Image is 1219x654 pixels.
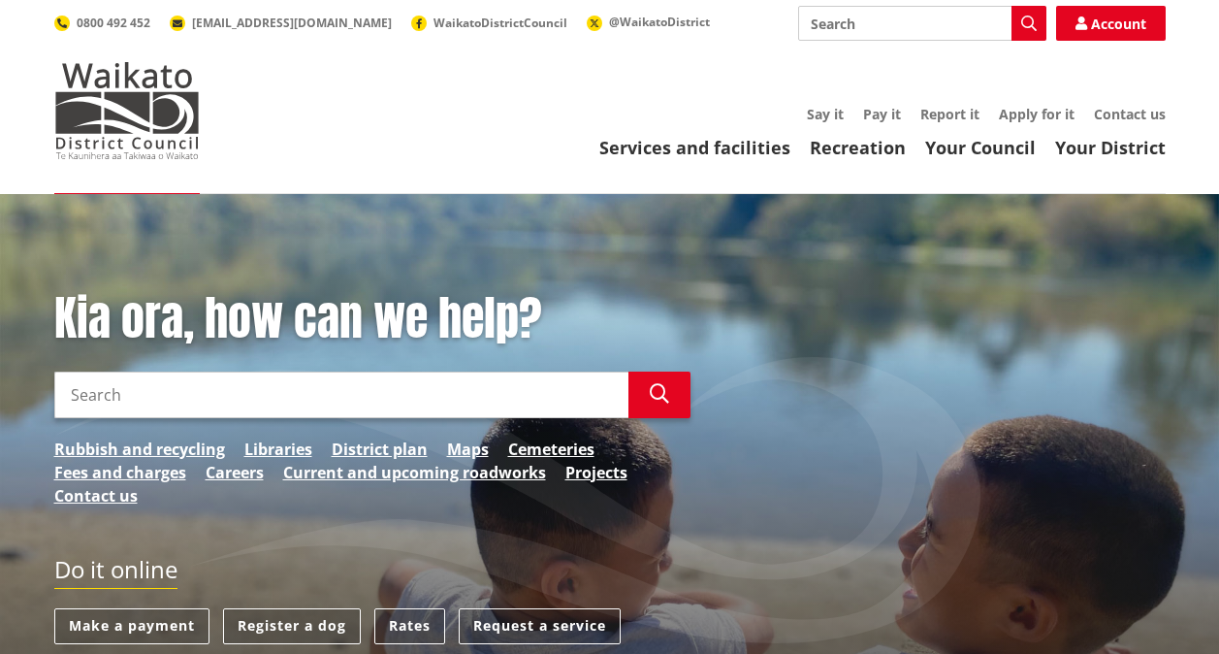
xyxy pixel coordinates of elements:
a: Your Council [925,136,1036,159]
a: Rates [374,608,445,644]
a: Careers [206,461,264,484]
a: Projects [565,461,627,484]
a: Apply for it [999,105,1075,123]
a: [EMAIL_ADDRESS][DOMAIN_NAME] [170,15,392,31]
a: Your District [1055,136,1166,159]
a: Pay it [863,105,901,123]
a: Current and upcoming roadworks [283,461,546,484]
input: Search input [54,372,628,418]
a: WaikatoDistrictCouncil [411,15,567,31]
a: Rubbish and recycling [54,438,225,461]
span: @WaikatoDistrict [609,14,710,30]
a: Cemeteries [508,438,594,461]
a: Make a payment [54,608,209,644]
a: Contact us [54,484,138,507]
a: @WaikatoDistrict [587,14,710,30]
a: Libraries [244,438,312,461]
a: Request a service [459,608,621,644]
a: Services and facilities [599,136,790,159]
span: [EMAIL_ADDRESS][DOMAIN_NAME] [192,15,392,31]
a: Contact us [1094,105,1166,123]
a: Register a dog [223,608,361,644]
a: Report it [920,105,979,123]
a: 0800 492 452 [54,15,150,31]
span: WaikatoDistrictCouncil [433,15,567,31]
a: District plan [332,438,428,461]
a: Fees and charges [54,461,186,484]
a: Account [1056,6,1166,41]
img: Waikato District Council - Te Kaunihera aa Takiwaa o Waikato [54,62,200,159]
a: Recreation [810,136,906,159]
span: 0800 492 452 [77,15,150,31]
input: Search input [798,6,1046,41]
h1: Kia ora, how can we help? [54,291,690,347]
a: Say it [807,105,844,123]
h2: Do it online [54,556,177,590]
a: Maps [447,438,489,461]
